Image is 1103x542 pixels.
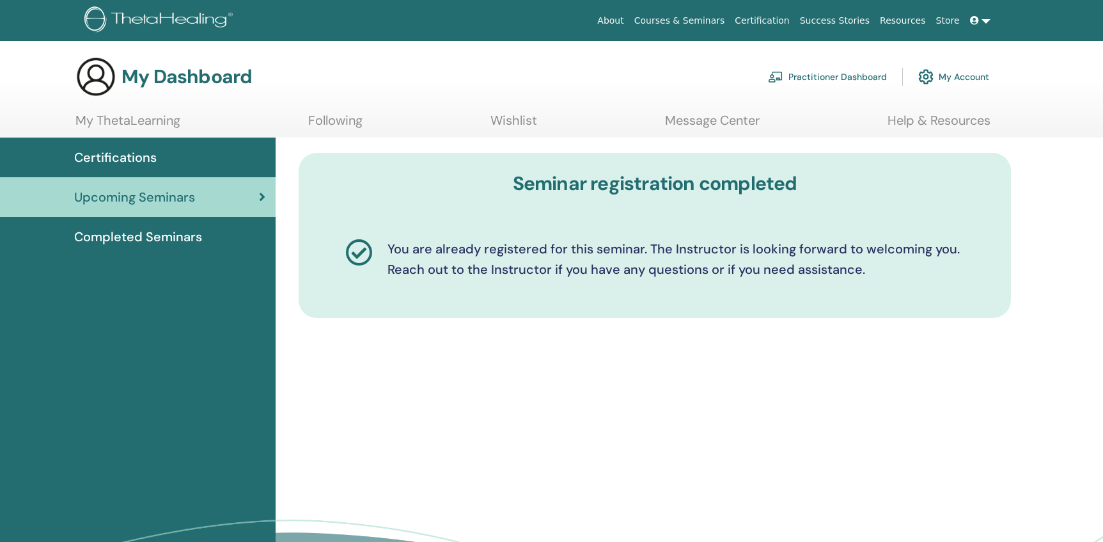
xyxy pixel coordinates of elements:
img: cog.svg [918,66,934,88]
a: Store [931,9,965,33]
a: Success Stories [795,9,875,33]
h3: Seminar registration completed [318,172,992,195]
span: Certifications [74,148,157,167]
a: My ThetaLearning [75,113,180,138]
a: Courses & Seminars [629,9,730,33]
a: My Account [918,63,989,91]
p: You are already registered for this seminar. The Instructor is looking forward to welcoming you. ... [387,239,965,280]
a: Resources [875,9,931,33]
span: Upcoming Seminars [74,187,195,207]
a: Wishlist [490,113,537,138]
a: Help & Resources [888,113,990,138]
a: About [592,9,629,33]
img: logo.png [84,6,237,35]
a: Practitioner Dashboard [768,63,887,91]
h3: My Dashboard [121,65,252,88]
img: generic-user-icon.jpg [75,56,116,97]
span: Completed Seminars [74,227,202,246]
a: Certification [730,9,794,33]
a: Message Center [665,113,760,138]
img: chalkboard-teacher.svg [768,71,783,83]
a: Following [308,113,363,138]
